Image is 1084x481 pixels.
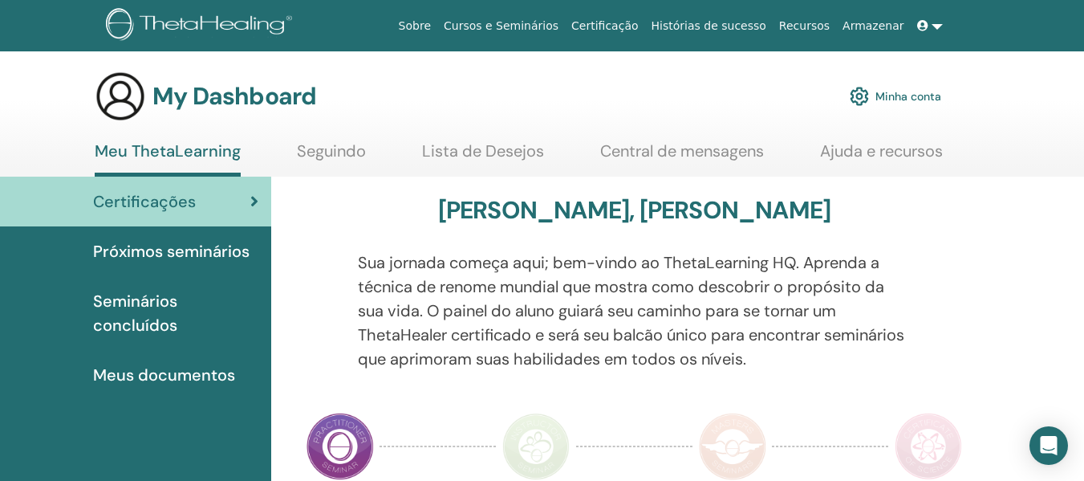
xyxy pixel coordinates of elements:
img: Practitioner [307,413,374,480]
p: Sua jornada começa aqui; bem-vindo ao ThetaLearning HQ. Aprenda a técnica de renome mundial que m... [358,251,911,371]
img: Instructor [502,413,570,480]
span: Próximos seminários [93,239,250,263]
a: Histórias de sucesso [645,11,773,41]
a: Ajuda e recursos [820,141,943,173]
h3: My Dashboard [152,82,316,111]
a: Cursos e Seminários [437,11,565,41]
img: Certificate of Science [895,413,962,480]
a: Seguindo [297,141,366,173]
a: Minha conta [850,79,941,114]
div: Open Intercom Messenger [1029,426,1068,465]
img: generic-user-icon.jpg [95,71,146,122]
span: Certificações [93,190,196,214]
a: Central de mensagens [600,141,764,173]
a: Certificação [565,11,644,41]
span: Seminários concluídos [93,289,258,337]
span: Meus documentos [93,363,235,387]
img: Master [699,413,766,480]
img: logo.png [106,8,298,44]
a: Meu ThetaLearning [95,141,241,177]
a: Lista de Desejos [422,141,544,173]
h3: [PERSON_NAME], [PERSON_NAME] [438,196,831,225]
img: cog.svg [850,83,869,110]
a: Recursos [773,11,836,41]
a: Sobre [392,11,437,41]
a: Armazenar [836,11,910,41]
